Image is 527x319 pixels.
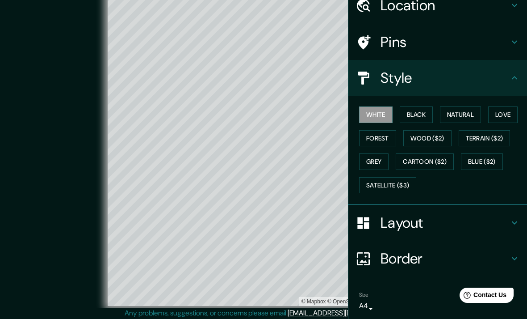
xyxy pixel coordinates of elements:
[348,24,527,60] div: Pins
[381,250,509,268] h4: Border
[381,69,509,87] h4: Style
[440,106,481,123] button: Natural
[288,308,398,318] a: [EMAIL_ADDRESS][DOMAIN_NAME]
[381,33,509,51] h4: Pins
[125,308,399,319] p: Any problems, suggestions, or concerns please email .
[448,284,517,309] iframe: Help widget launcher
[381,214,509,232] h4: Layout
[396,153,454,170] button: Cartoon ($2)
[348,60,527,96] div: Style
[400,106,433,123] button: Black
[459,130,510,147] button: Terrain ($2)
[301,298,326,305] a: Mapbox
[359,299,379,313] div: A4
[348,241,527,276] div: Border
[403,130,452,147] button: Wood ($2)
[359,153,389,170] button: Grey
[348,205,527,241] div: Layout
[359,130,396,147] button: Forest
[488,106,518,123] button: Love
[359,106,393,123] button: White
[461,153,503,170] button: Blue ($2)
[359,177,416,194] button: Satellite ($3)
[327,298,371,305] a: OpenStreetMap
[359,291,368,299] label: Size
